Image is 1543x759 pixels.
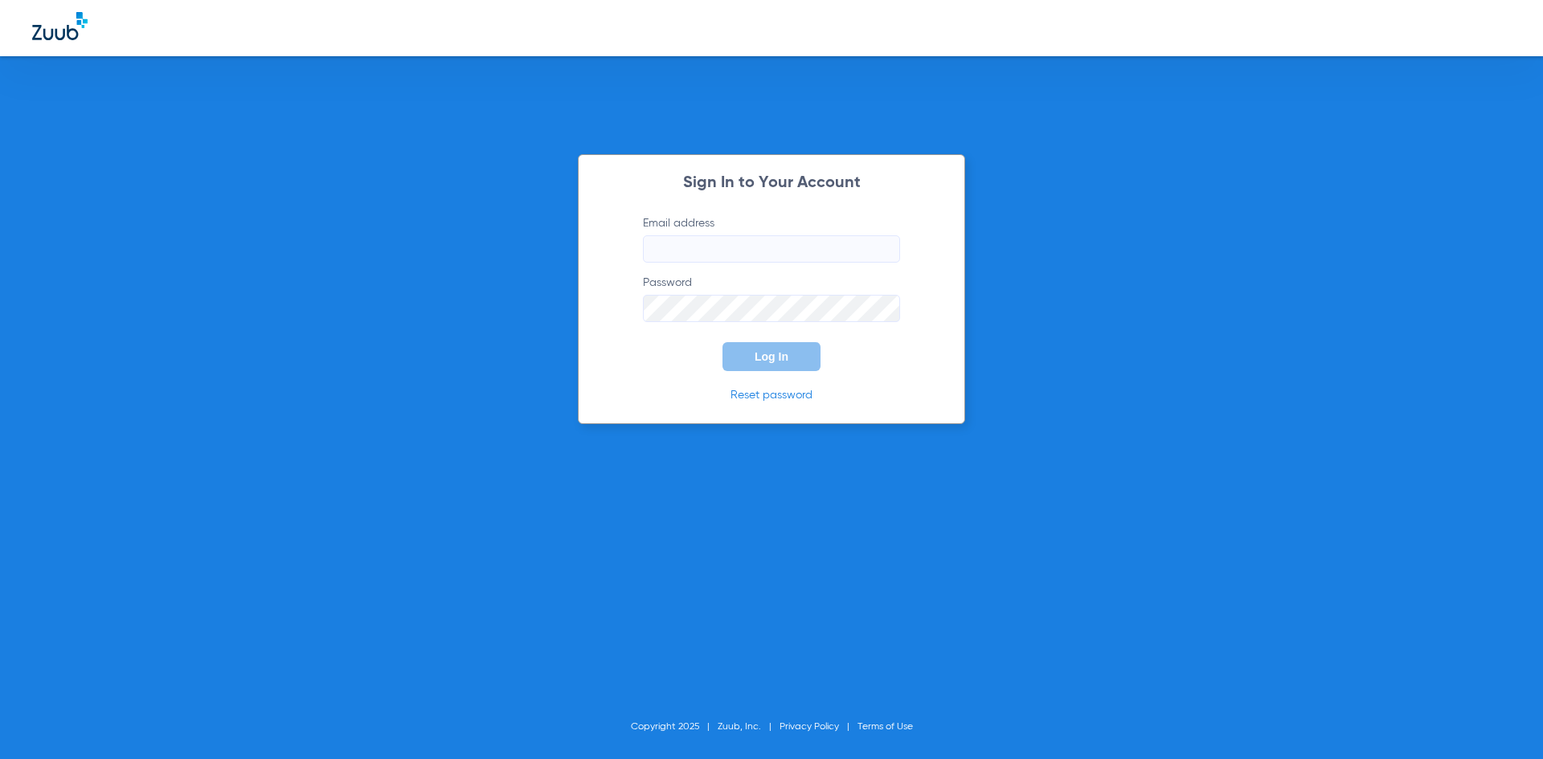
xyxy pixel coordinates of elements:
[755,350,788,363] span: Log In
[718,719,780,735] li: Zuub, Inc.
[643,215,900,263] label: Email address
[643,275,900,322] label: Password
[619,175,924,191] h2: Sign In to Your Account
[1463,682,1543,759] iframe: Chat Widget
[731,390,812,401] a: Reset password
[722,342,821,371] button: Log In
[780,722,839,732] a: Privacy Policy
[857,722,913,732] a: Terms of Use
[643,295,900,322] input: Password
[631,719,718,735] li: Copyright 2025
[32,12,88,40] img: Zuub Logo
[643,235,900,263] input: Email address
